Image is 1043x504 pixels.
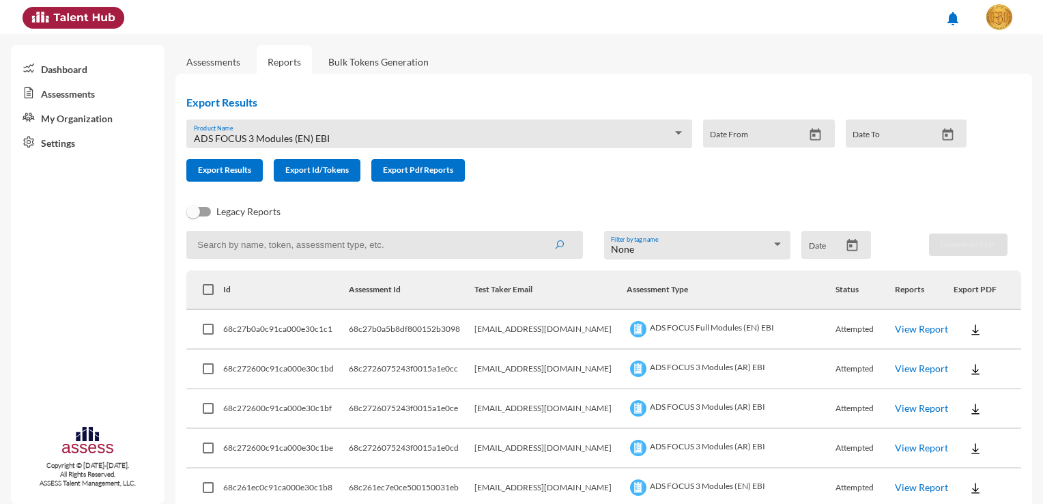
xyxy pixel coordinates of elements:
a: View Report [895,363,948,374]
th: Reports [895,270,954,310]
a: Bulk Tokens Generation [317,45,440,79]
a: Assessments [11,81,165,105]
a: View Report [895,323,948,335]
span: ADS FOCUS 3 Modules (EN) EBI [194,132,330,144]
h2: Export Results [186,96,977,109]
td: [EMAIL_ADDRESS][DOMAIN_NAME] [474,310,627,350]
td: 68c272600c91ca000e30c1bf [223,389,349,429]
td: ADS FOCUS 3 Modules (AR) EBI [627,389,835,429]
span: None [611,243,634,255]
a: Settings [11,130,165,154]
td: [EMAIL_ADDRESS][DOMAIN_NAME] [474,350,627,389]
a: View Report [895,442,948,453]
span: Download PDF [941,239,996,249]
a: View Report [895,481,948,493]
button: Export Id/Tokens [274,159,360,182]
th: Export PDF [954,270,1021,310]
button: Open calendar [840,238,864,253]
th: Id [223,270,349,310]
th: Status [835,270,895,310]
span: Export Pdf Reports [383,165,453,175]
a: Reports [257,45,312,79]
span: Export Id/Tokens [285,165,349,175]
span: Legacy Reports [216,204,281,220]
td: Attempted [835,389,895,429]
td: ADS FOCUS Full Modules (EN) EBI [627,310,835,350]
td: 68c272600c91ca000e30c1be [223,429,349,468]
td: Attempted [835,310,895,350]
th: Test Taker Email [474,270,627,310]
button: Export Pdf Reports [371,159,465,182]
td: 68c2726075243f0015a1e0ce [349,389,474,429]
input: Search by name, token, assessment type, etc. [186,231,583,259]
button: Download PDF [929,234,1008,256]
span: Export Results [198,165,251,175]
mat-icon: notifications [945,10,961,27]
button: Export Results [186,159,263,182]
td: Attempted [835,429,895,468]
td: 68c27b0a5b8df800152b3098 [349,310,474,350]
p: Copyright © [DATE]-[DATE]. All Rights Reserved. ASSESS Talent Management, LLC. [11,461,165,488]
td: [EMAIL_ADDRESS][DOMAIN_NAME] [474,429,627,468]
a: View Report [895,402,948,414]
a: Assessments [186,56,240,68]
button: Open calendar [936,128,960,142]
a: My Organization [11,105,165,130]
th: Assessment Id [349,270,474,310]
td: [EMAIL_ADDRESS][DOMAIN_NAME] [474,389,627,429]
td: 68c272600c91ca000e30c1bd [223,350,349,389]
button: Open calendar [803,128,827,142]
td: Attempted [835,350,895,389]
td: ADS FOCUS 3 Modules (AR) EBI [627,429,835,468]
td: ADS FOCUS 3 Modules (AR) EBI [627,350,835,389]
th: Assessment Type [627,270,835,310]
td: 68c2726075243f0015a1e0cd [349,429,474,468]
td: 68c27b0a0c91ca000e30c1c1 [223,310,349,350]
img: assesscompany-logo.png [61,425,115,458]
td: 68c2726075243f0015a1e0cc [349,350,474,389]
a: Dashboard [11,56,165,81]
